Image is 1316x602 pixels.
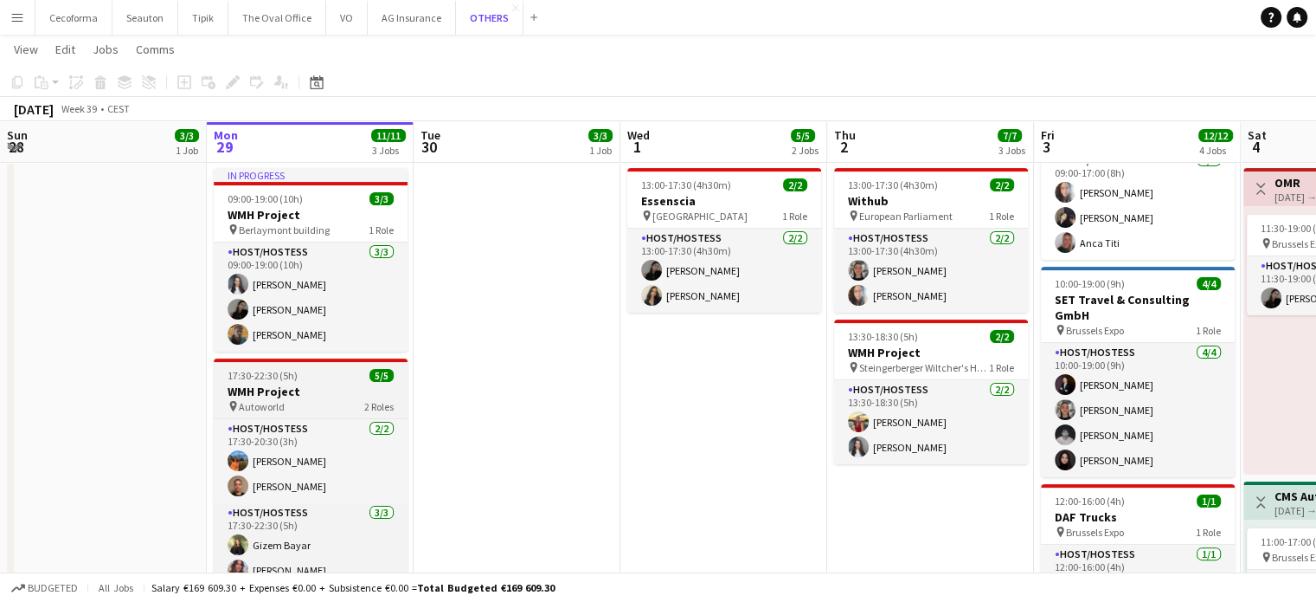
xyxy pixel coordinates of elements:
[1055,277,1125,290] span: 10:00-19:00 (9h)
[1041,343,1235,477] app-card-role: Host/Hostess4/410:00-19:00 (9h)[PERSON_NAME][PERSON_NAME][PERSON_NAME][PERSON_NAME]
[989,210,1014,223] span: 1 Role
[239,400,285,413] span: Autoworld
[1041,509,1235,525] h3: DAF Trucks
[783,178,807,191] span: 2/2
[859,210,953,223] span: European Parliament
[831,137,856,157] span: 2
[1041,127,1055,143] span: Fri
[990,178,1014,191] span: 2/2
[627,229,821,313] app-card-role: Host/Hostess2/213:00-17:30 (4h30m)[PERSON_NAME][PERSON_NAME]
[834,345,1028,360] h3: WMH Project
[848,178,938,191] span: 13:00-17:30 (4h30m)
[214,419,408,503] app-card-role: Host/Hostess2/217:30-20:30 (3h)[PERSON_NAME][PERSON_NAME]
[627,193,821,209] h3: Essenscia
[214,168,408,352] app-job-card: In progress09:00-19:00 (10h)3/3WMH Project Berlaymont building1 RoleHost/Hostess3/309:00-19:00 (1...
[9,579,80,598] button: Budgeted
[176,144,198,157] div: 1 Job
[782,210,807,223] span: 1 Role
[364,400,394,413] span: 2 Roles
[151,581,555,594] div: Salary €169 609.30 + Expenses €0.00 + Subsistence €0.00 =
[14,42,38,57] span: View
[625,137,650,157] span: 1
[627,127,650,143] span: Wed
[4,137,28,157] span: 28
[1066,324,1124,337] span: Brussels Expo
[1197,277,1221,290] span: 4/4
[652,210,748,223] span: [GEOGRAPHIC_DATA]
[456,1,523,35] button: OTHERS
[1041,267,1235,477] app-job-card: 10:00-19:00 (9h)4/4SET Travel & Consulting GmbH Brussels Expo1 RoleHost/Hostess4/410:00-19:00 (9h...
[1199,144,1232,157] div: 4 Jobs
[989,361,1014,374] span: 1 Role
[1066,526,1124,539] span: Brussels Expo
[214,168,408,182] div: In progress
[95,581,137,594] span: All jobs
[214,207,408,223] h3: WMH Project
[214,384,408,399] h3: WMH Project
[1197,495,1221,508] span: 1/1
[228,369,298,382] span: 17:30-22:30 (5h)
[1196,526,1221,539] span: 1 Role
[834,320,1028,464] app-job-card: 13:30-18:30 (5h)2/2WMH Project Steingerberger Wiltcher's Hotel1 RoleHost/Hostess2/213:30-18:30 (5...
[239,223,330,236] span: Berlaymont building
[7,38,45,61] a: View
[589,144,612,157] div: 1 Job
[368,1,456,35] button: AG Insurance
[1198,129,1233,142] span: 12/12
[369,192,394,205] span: 3/3
[369,369,394,382] span: 5/5
[129,38,182,61] a: Comms
[834,193,1028,209] h3: Withub
[55,42,75,57] span: Edit
[86,38,125,61] a: Jobs
[641,178,731,191] span: 13:00-17:30 (4h30m)
[214,243,408,352] app-card-role: Host/Hostess3/309:00-19:00 (10h)[PERSON_NAME][PERSON_NAME][PERSON_NAME]
[1248,127,1267,143] span: Sat
[834,229,1028,313] app-card-role: Host/Hostess2/213:00-17:30 (4h30m)[PERSON_NAME][PERSON_NAME]
[834,127,856,143] span: Thu
[371,129,406,142] span: 11/11
[7,127,28,143] span: Sun
[418,137,440,157] span: 30
[93,42,119,57] span: Jobs
[14,100,54,118] div: [DATE]
[1038,137,1055,157] span: 3
[834,380,1028,464] app-card-role: Host/Hostess2/213:30-18:30 (5h)[PERSON_NAME][PERSON_NAME]
[1055,495,1125,508] span: 12:00-16:00 (4h)
[417,581,555,594] span: Total Budgeted €169 609.30
[588,129,613,142] span: 3/3
[834,168,1028,313] app-job-card: 13:00-17:30 (4h30m)2/2Withub European Parliament1 RoleHost/Hostess2/213:00-17:30 (4h30m)[PERSON_N...
[848,330,918,343] span: 13:30-18:30 (5h)
[990,330,1014,343] span: 2/2
[1245,137,1267,157] span: 4
[1041,151,1235,260] app-card-role: Host/Hostess3/309:00-17:00 (8h)[PERSON_NAME][PERSON_NAME]Anca Titi
[420,127,440,143] span: Tue
[791,129,815,142] span: 5/5
[107,102,130,115] div: CEST
[998,129,1022,142] span: 7/7
[228,1,326,35] button: The Oval Office
[859,361,989,374] span: Steingerberger Wiltcher's Hotel
[369,223,394,236] span: 1 Role
[1196,324,1221,337] span: 1 Role
[326,1,368,35] button: VO
[35,1,112,35] button: Cecoforma
[136,42,175,57] span: Comms
[372,144,405,157] div: 3 Jobs
[792,144,818,157] div: 2 Jobs
[175,129,199,142] span: 3/3
[57,102,100,115] span: Week 39
[48,38,82,61] a: Edit
[211,137,238,157] span: 29
[1041,292,1235,323] h3: SET Travel & Consulting GmbH
[214,127,238,143] span: Mon
[112,1,178,35] button: Seauton
[627,168,821,313] app-job-card: 13:00-17:30 (4h30m)2/2Essenscia [GEOGRAPHIC_DATA]1 RoleHost/Hostess2/213:00-17:30 (4h30m)[PERSON_...
[28,582,78,594] span: Budgeted
[178,1,228,35] button: Tipik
